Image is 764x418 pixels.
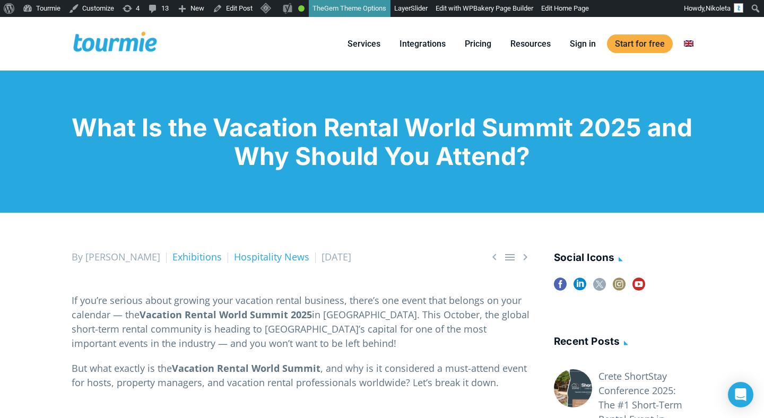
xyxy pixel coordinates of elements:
[562,37,604,50] a: Sign in
[488,250,501,264] a: 
[140,308,312,321] strong: Vacation Rental World Summit 2025
[322,250,351,263] span: [DATE]
[519,250,532,264] span: Next post
[613,278,626,298] a: instagram
[632,278,645,298] a: youtube
[554,250,692,267] h4: social icons
[574,278,586,298] a: linkedin
[172,362,320,375] strong: Vacation Rental World Summit
[519,250,532,264] a: 
[554,334,692,351] h4: Recent posts
[488,250,501,264] span: Previous post
[298,5,305,12] div: Good
[728,382,753,407] div: Open Intercom Messenger
[72,293,532,351] p: If you’re serious about growing your vacation rental business, there’s one event that belongs on ...
[234,250,309,263] a: Hospitality News
[457,37,499,50] a: Pricing
[340,37,388,50] a: Services
[172,250,222,263] a: Exhibitions
[72,361,532,390] p: But what exactly is the , and why is it considered a must-attend event for hosts, property manage...
[392,37,454,50] a: Integrations
[72,250,160,263] span: By [PERSON_NAME]
[554,278,567,298] a: facebook
[502,37,559,50] a: Resources
[72,113,692,170] h1: What Is the Vacation Rental World Summit 2025 and Why Should You Attend?
[706,4,731,12] span: Nikoleta
[593,278,606,298] a: twitter
[503,250,516,264] a: 
[607,34,673,53] a: Start for free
